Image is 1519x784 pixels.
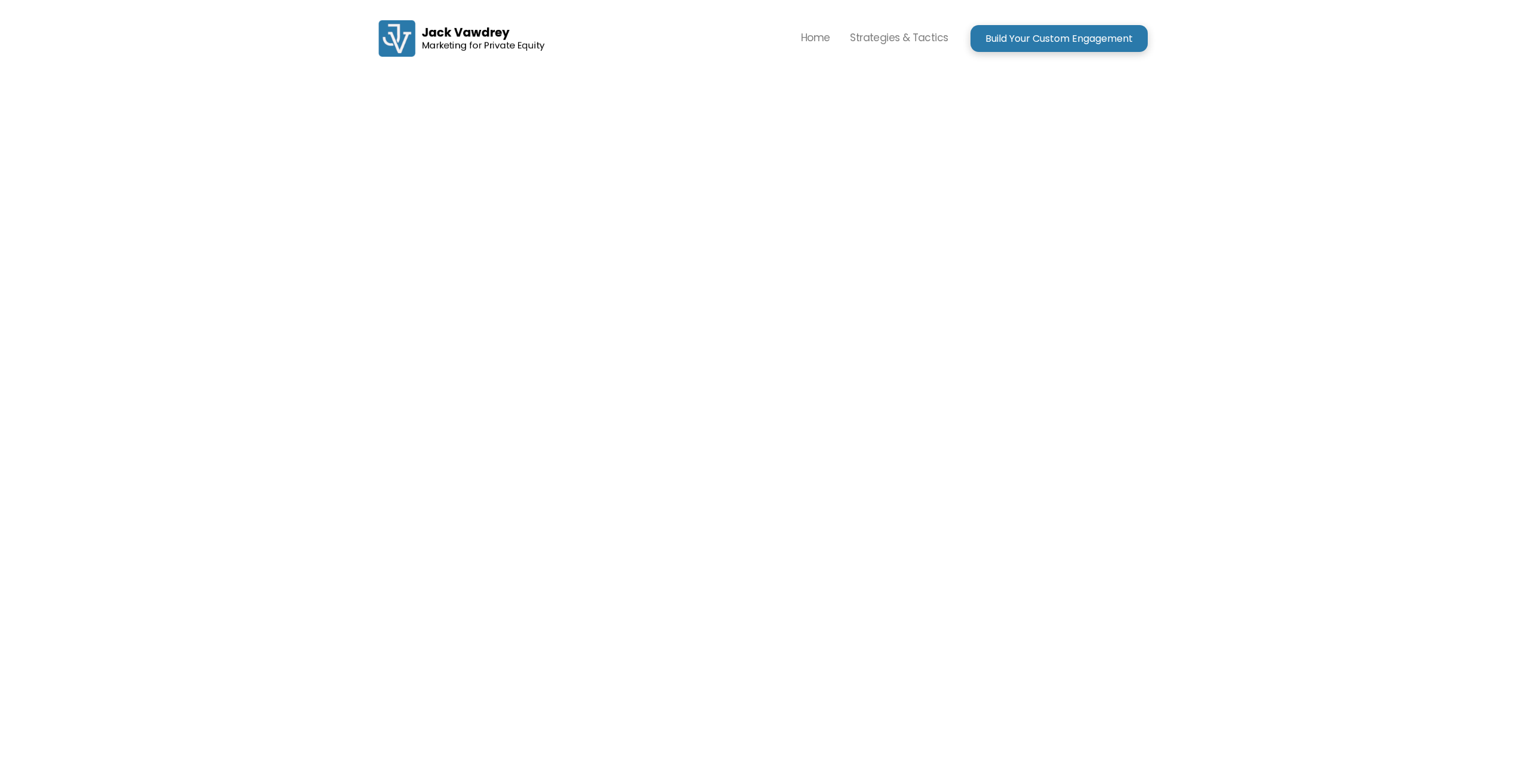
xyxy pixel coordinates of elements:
p: Home [801,29,830,47]
a: Strategies & Tactics [840,19,958,59]
p: Strategies & Tactics [850,29,948,47]
a: Home [791,19,840,59]
a: Build Your Custom Engagement [970,25,1148,52]
a: home [372,12,551,64]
